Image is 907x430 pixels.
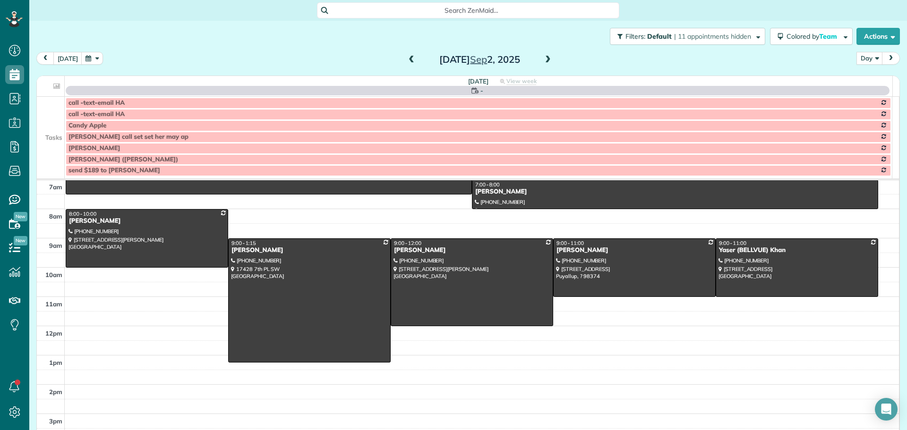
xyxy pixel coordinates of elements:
[719,240,746,246] span: 9:00 - 11:00
[475,188,875,196] div: [PERSON_NAME]
[45,329,62,337] span: 12pm
[68,217,225,225] div: [PERSON_NAME]
[882,52,900,65] button: next
[68,110,125,118] span: call -text-email HA
[856,52,883,65] button: Day
[69,211,96,217] span: 8:00 - 10:00
[68,144,120,152] span: [PERSON_NAME]
[480,86,483,95] span: -
[506,77,537,85] span: View week
[49,359,62,366] span: 1pm
[49,417,62,425] span: 3pm
[394,240,421,246] span: 9:00 - 12:00
[787,32,840,41] span: Colored by
[875,398,898,421] div: Open Intercom Messenger
[770,28,853,45] button: Colored byTeam
[647,32,672,41] span: Default
[68,156,178,163] span: [PERSON_NAME] ([PERSON_NAME])
[610,28,765,45] button: Filters: Default | 11 appointments hidden
[625,32,645,41] span: Filters:
[68,122,106,129] span: Candy Apple
[14,236,27,245] span: New
[68,167,160,174] span: send $189 to [PERSON_NAME]
[231,246,388,254] div: [PERSON_NAME]
[856,28,900,45] button: Actions
[49,183,62,191] span: 7am
[49,388,62,396] span: 2pm
[36,52,54,65] button: prev
[231,240,256,246] span: 9:00 - 1:15
[556,246,713,254] div: [PERSON_NAME]
[556,240,584,246] span: 9:00 - 11:00
[394,246,550,254] div: [PERSON_NAME]
[719,246,875,254] div: Yaser (BELLVUE) Khan
[605,28,765,45] a: Filters: Default | 11 appointments hidden
[49,212,62,220] span: 8am
[819,32,839,41] span: Team
[14,212,27,221] span: New
[475,181,500,188] span: 7:00 - 8:00
[68,133,188,141] span: [PERSON_NAME] call set set her may ap
[68,99,125,107] span: call -text-email HA
[470,53,487,65] span: Sep
[45,271,62,278] span: 10am
[674,32,751,41] span: | 11 appointments hidden
[468,77,488,85] span: [DATE]
[420,54,539,65] h2: [DATE] 2, 2025
[45,300,62,308] span: 11am
[53,52,82,65] button: [DATE]
[49,242,62,249] span: 9am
